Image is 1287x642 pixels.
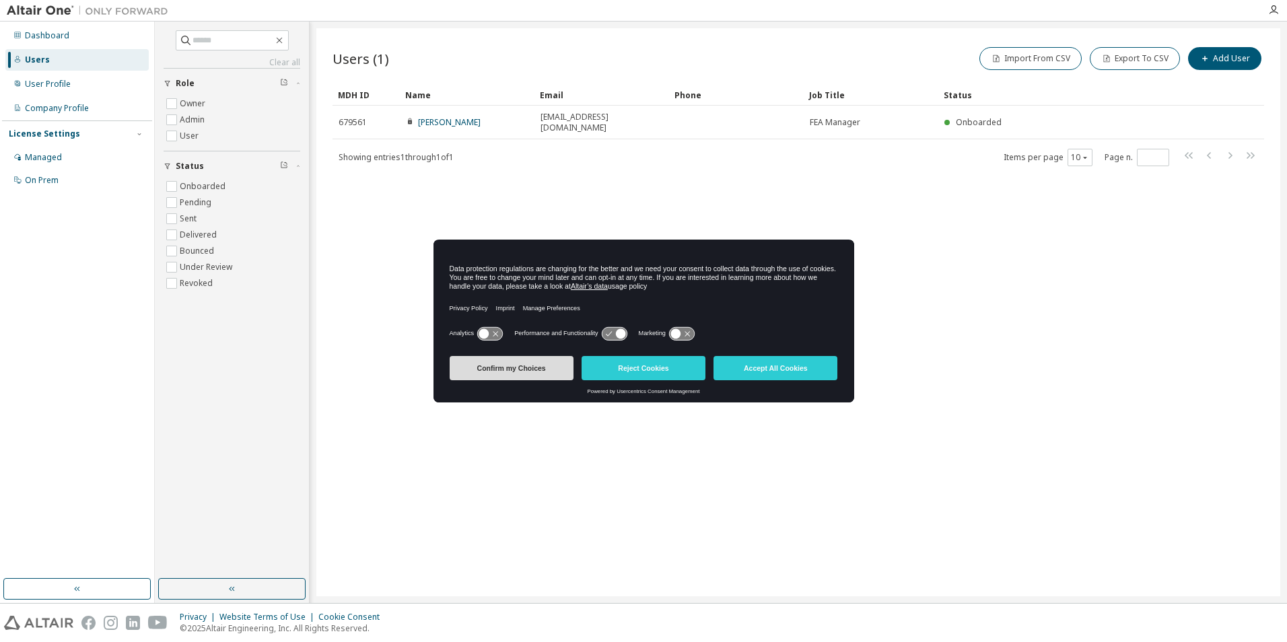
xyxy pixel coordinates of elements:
[148,616,168,630] img: youtube.svg
[25,30,69,41] div: Dashboard
[25,175,59,186] div: On Prem
[318,612,388,622] div: Cookie Consent
[180,194,214,211] label: Pending
[1071,152,1089,163] button: 10
[1105,149,1169,166] span: Page n.
[674,84,798,106] div: Phone
[219,612,318,622] div: Website Terms of Use
[164,151,300,181] button: Status
[4,616,73,630] img: altair_logo.svg
[25,103,89,114] div: Company Profile
[338,84,394,106] div: MDH ID
[180,622,388,634] p: © 2025 Altair Engineering, Inc. All Rights Reserved.
[180,96,208,112] label: Owner
[176,161,204,172] span: Status
[1090,47,1180,70] button: Export To CSV
[280,78,288,89] span: Clear filter
[180,128,201,144] label: User
[180,243,217,259] label: Bounced
[280,161,288,172] span: Clear filter
[25,55,50,65] div: Users
[25,152,62,163] div: Managed
[944,84,1194,106] div: Status
[104,616,118,630] img: instagram.svg
[1004,149,1092,166] span: Items per page
[809,84,933,106] div: Job Title
[7,4,175,17] img: Altair One
[164,57,300,68] a: Clear all
[81,616,96,630] img: facebook.svg
[180,112,207,128] label: Admin
[180,275,215,291] label: Revoked
[176,78,195,89] span: Role
[956,116,1002,128] span: Onboarded
[333,49,389,68] span: Users (1)
[9,129,80,139] div: License Settings
[180,227,219,243] label: Delivered
[180,259,235,275] label: Under Review
[405,84,529,106] div: Name
[418,116,481,128] a: [PERSON_NAME]
[180,612,219,622] div: Privacy
[126,616,140,630] img: linkedin.svg
[979,47,1082,70] button: Import From CSV
[180,178,228,194] label: Onboarded
[810,117,860,128] span: FEA Manager
[541,112,663,133] span: [EMAIL_ADDRESS][DOMAIN_NAME]
[540,84,664,106] div: Email
[339,117,367,128] span: 679561
[1188,47,1261,70] button: Add User
[180,211,199,227] label: Sent
[164,69,300,98] button: Role
[25,79,71,90] div: User Profile
[339,151,454,163] span: Showing entries 1 through 1 of 1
